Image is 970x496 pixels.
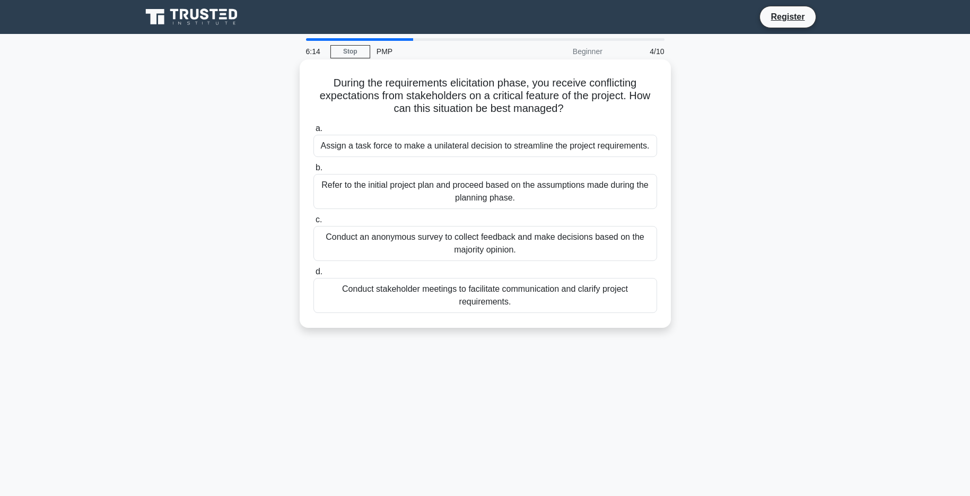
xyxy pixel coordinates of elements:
[313,278,657,313] div: Conduct stakeholder meetings to facilitate communication and clarify project requirements.
[316,163,322,172] span: b.
[312,76,658,116] h5: During the requirements elicitation phase, you receive conflicting expectations from stakeholders...
[313,174,657,209] div: Refer to the initial project plan and proceed based on the assumptions made during the planning p...
[316,267,322,276] span: d.
[516,41,609,62] div: Beginner
[316,215,322,224] span: c.
[313,226,657,261] div: Conduct an anonymous survey to collect feedback and make decisions based on the majority opinion.
[370,41,516,62] div: PMP
[764,10,811,23] a: Register
[313,135,657,157] div: Assign a task force to make a unilateral decision to streamline the project requirements.
[609,41,671,62] div: 4/10
[330,45,370,58] a: Stop
[316,124,322,133] span: a.
[300,41,330,62] div: 6:14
